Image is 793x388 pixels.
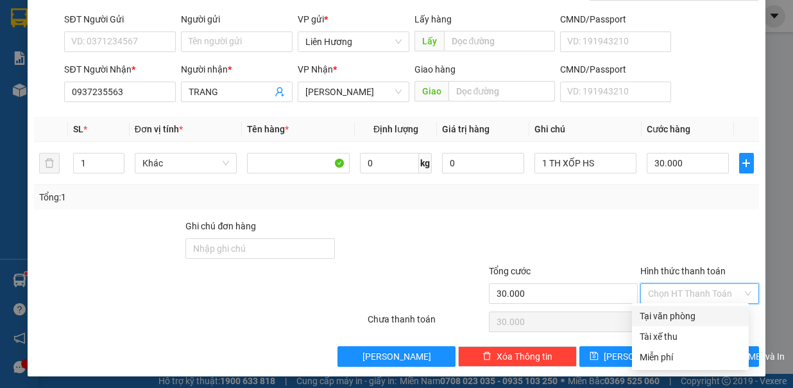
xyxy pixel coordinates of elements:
button: [PERSON_NAME] [337,346,456,367]
span: Xóa Thông tin [497,349,552,364]
button: printer[PERSON_NAME] và In [670,346,759,367]
span: delete [482,351,491,362]
input: Dọc đường [444,31,555,51]
div: SĐT Người Nhận [64,62,176,76]
input: 0 [442,153,524,173]
input: Dọc đường [448,81,555,101]
span: save [590,351,599,362]
div: CMND/Passport [560,62,672,76]
input: Ghi chú đơn hàng [185,238,334,259]
div: VP gửi [298,12,409,26]
span: user-add [275,87,285,97]
div: Chưa thanh toán [366,312,488,335]
span: [PERSON_NAME] [362,349,431,364]
button: deleteXóa Thông tin [458,346,577,367]
span: SL [73,124,83,134]
div: CMND/Passport [560,12,672,26]
div: Người nhận [181,62,293,76]
span: Liên Hương [305,32,402,51]
span: Khác [142,154,230,173]
th: Ghi chú [529,117,642,142]
div: Người gửi [181,12,293,26]
span: Giao hàng [414,64,456,75]
span: Đơn vị tính [135,124,183,134]
div: Tài xế thu [640,330,741,344]
input: Ghi Chú [534,153,637,173]
span: Lấy hàng [414,14,452,24]
span: kg [419,153,432,173]
button: delete [39,153,60,173]
button: plus [739,153,754,173]
label: Ghi chú đơn hàng [185,221,256,231]
input: VD: Bàn, Ghế [247,153,350,173]
label: Hình thức thanh toán [640,266,726,276]
span: [PERSON_NAME] [604,349,672,364]
span: Cước hàng [647,124,690,134]
span: Lấy [414,31,444,51]
span: Giao [414,81,448,101]
span: VP Phan Rí [305,82,402,101]
span: VP Nhận [298,64,333,75]
span: Tổng cước [489,266,531,276]
span: Tên hàng [247,124,289,134]
button: save[PERSON_NAME] [579,346,668,367]
div: Miễn phí [640,350,741,364]
div: SĐT Người Gửi [64,12,176,26]
span: plus [740,158,753,168]
div: Tổng: 1 [39,190,307,204]
span: Giá trị hàng [442,124,490,134]
span: Định lượng [373,124,418,134]
div: Tại văn phòng [640,309,741,323]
